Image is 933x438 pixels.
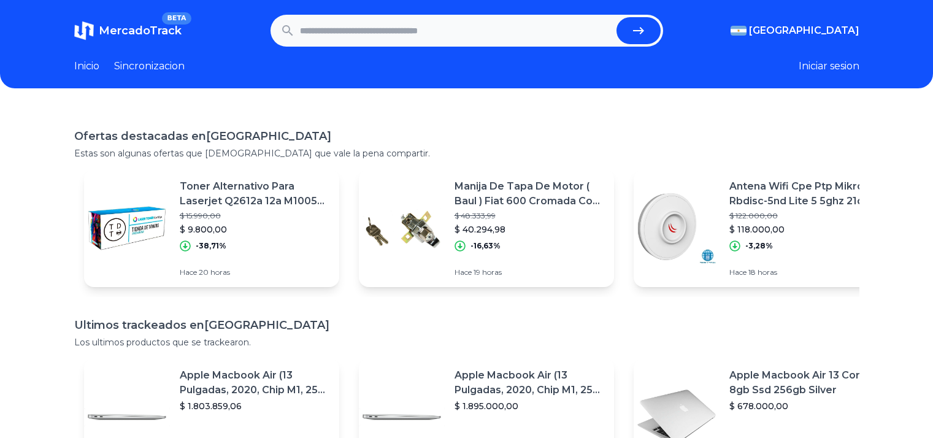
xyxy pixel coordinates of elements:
p: Hace 18 horas [729,267,879,277]
img: Featured image [84,185,170,271]
p: $ 678.000,00 [729,400,879,412]
p: Apple Macbook Air (13 Pulgadas, 2020, Chip M1, 256 Gb De Ssd, 8 Gb De Ram) - Plata [180,368,329,398]
button: Iniciar sesion [799,59,859,74]
p: $ 40.294,98 [455,223,604,236]
p: Toner Alternativo Para Laserjet Q2612a 12a M1005 Mfp 2612a [180,179,329,209]
p: -3,28% [745,241,773,251]
a: Sincronizacion [114,59,185,74]
p: $ 118.000,00 [729,223,879,236]
p: $ 48.333,99 [455,211,604,221]
a: Featured imageAntena Wifi Cpe Ptp Mikrotik Rbdisc-5nd Lite 5 5ghz 21dbi$ 122.000,00$ 118.000,00-3... [634,169,889,287]
p: $ 1.895.000,00 [455,400,604,412]
a: Inicio [74,59,99,74]
p: Apple Macbook Air 13 Core I5 8gb Ssd 256gb Silver [729,368,879,398]
button: [GEOGRAPHIC_DATA] [731,23,859,38]
a: Featured imageManija De Tapa De Motor ( Baul ) Fiat 600 Cromada Con Llave$ 48.333,99$ 40.294,98-1... [359,169,614,287]
p: $ 1.803.859,06 [180,400,329,412]
a: Featured imageToner Alternativo Para Laserjet Q2612a 12a M1005 Mfp 2612a$ 15.990,00$ 9.800,00-38,... [84,169,339,287]
p: -38,71% [196,241,226,251]
p: -16,63% [470,241,501,251]
p: Apple Macbook Air (13 Pulgadas, 2020, Chip M1, 256 Gb De Ssd, 8 Gb De Ram) - Plata [455,368,604,398]
img: Featured image [634,185,720,271]
img: Argentina [731,26,747,36]
p: $ 9.800,00 [180,223,329,236]
p: Antena Wifi Cpe Ptp Mikrotik Rbdisc-5nd Lite 5 5ghz 21dbi [729,179,879,209]
span: BETA [162,12,191,25]
span: MercadoTrack [99,24,182,37]
p: Estas son algunas ofertas que [DEMOGRAPHIC_DATA] que vale la pena compartir. [74,147,859,159]
p: Hace 19 horas [455,267,604,277]
p: Manija De Tapa De Motor ( Baul ) Fiat 600 Cromada Con Llave [455,179,604,209]
p: $ 15.990,00 [180,211,329,221]
a: MercadoTrackBETA [74,21,182,40]
p: Hace 20 horas [180,267,329,277]
img: Featured image [359,185,445,271]
span: [GEOGRAPHIC_DATA] [749,23,859,38]
h1: Ofertas destacadas en [GEOGRAPHIC_DATA] [74,128,859,145]
img: MercadoTrack [74,21,94,40]
h1: Ultimos trackeados en [GEOGRAPHIC_DATA] [74,317,859,334]
p: $ 122.000,00 [729,211,879,221]
p: Los ultimos productos que se trackearon. [74,336,859,348]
